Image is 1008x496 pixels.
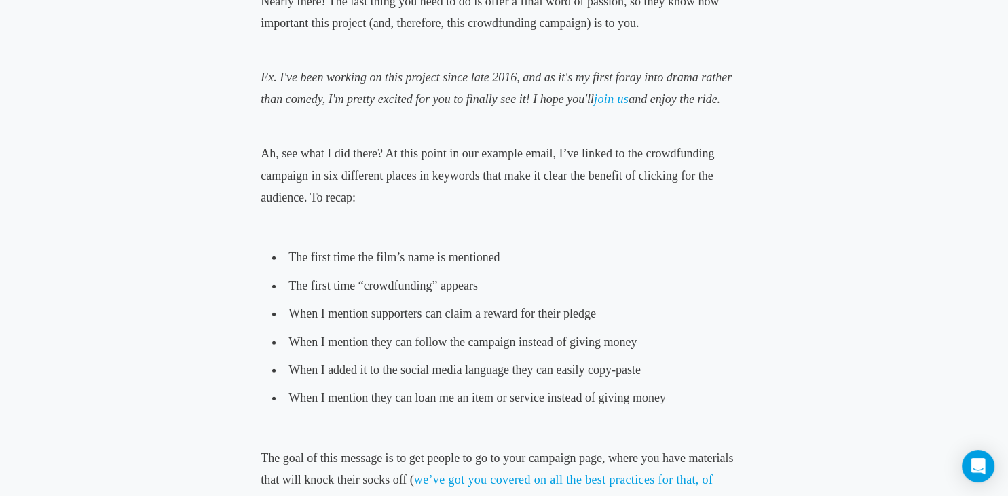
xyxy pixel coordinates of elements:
span: The first time the film’s name is mentioned [288,250,500,264]
span: Ex. I've been working on this project since late 2016, and as it's my first foray into drama rath... [261,71,732,106]
div: Open Intercom Messenger [962,450,994,482]
span: When I mention they can loan me an item or service instead of giving money [288,391,666,404]
span: When I mention they can follow the campaign instead of giving money [288,335,637,349]
span: The goal of this message is to get people to go to your campaign page, where you have materials t... [261,451,733,487]
span: When I added it to the social media language they can easily copy-paste [288,363,641,377]
span: The first time “crowdfunding” appears [288,279,478,292]
span: When I mention supporters can claim a reward for their pledge [288,307,596,320]
a: join us [594,92,629,106]
span: and enjoy the ride. [629,92,720,106]
span: Ah, see what I did there? At this point in our example email, I’ve linked to the crowdfunding cam... [261,147,714,204]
